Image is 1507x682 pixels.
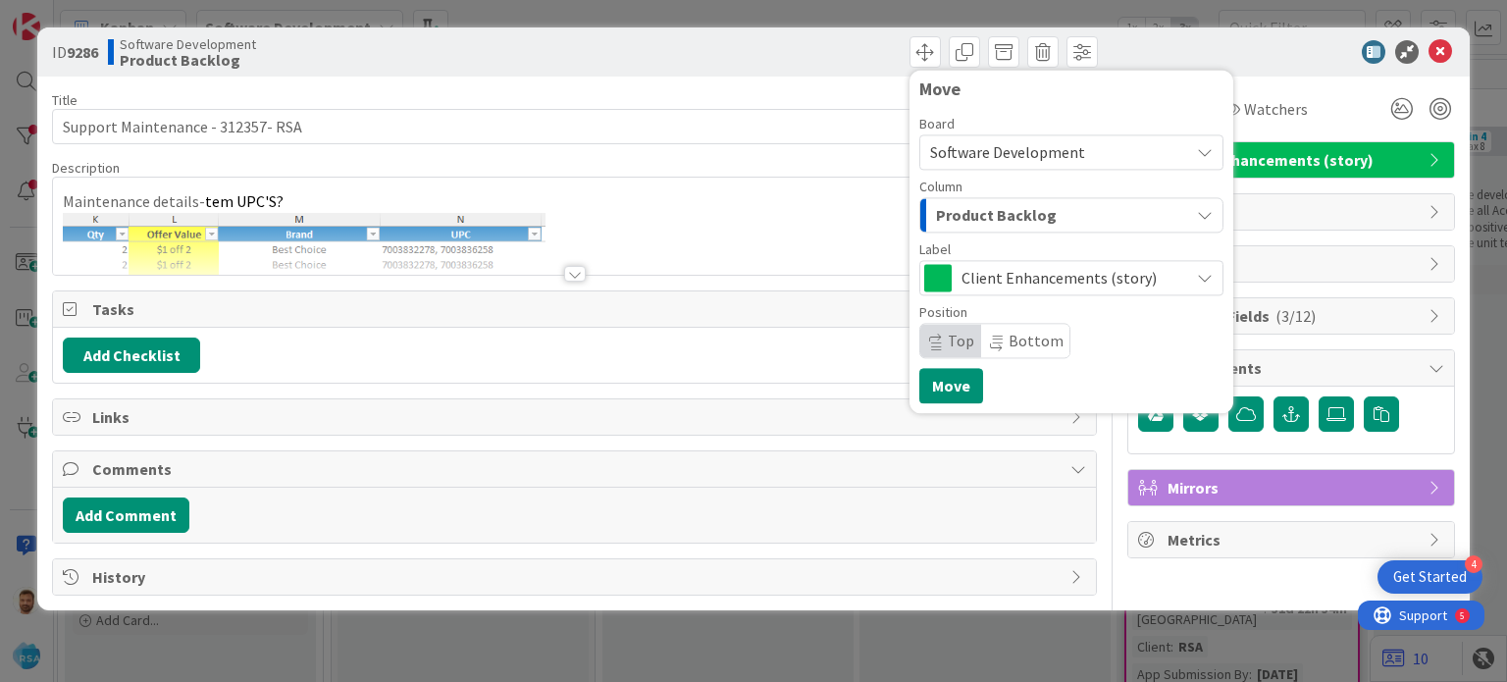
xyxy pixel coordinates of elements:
[1009,331,1064,350] span: Bottom
[1275,306,1316,326] span: ( 3/12 )
[919,117,955,131] span: Board
[205,191,284,211] span: tem UPC'S?
[919,79,1223,99] div: Move
[930,142,1085,162] span: Software Development
[41,3,89,26] span: Support
[936,202,1057,228] span: Product Backlog
[52,91,78,109] label: Title
[919,368,983,403] button: Move
[120,36,256,52] span: Software Development
[63,213,546,287] img: image.png
[1168,252,1419,276] span: Block
[1393,567,1467,587] div: Get Started
[1168,148,1419,172] span: Client Enhancements (story)
[120,52,256,68] b: Product Backlog
[63,498,189,533] button: Add Comment
[919,242,951,256] span: Label
[92,457,1060,481] span: Comments
[63,190,1085,213] p: Maintenance details-
[1168,304,1419,328] span: Custom Fields
[1168,356,1419,380] span: Attachments
[1168,476,1419,499] span: Mirrors
[92,565,1060,589] span: History
[961,264,1179,291] span: Client Enhancements (story)
[1377,560,1482,594] div: Open Get Started checklist, remaining modules: 4
[92,405,1060,429] span: Links
[919,197,1223,233] button: Product Backlog
[1244,97,1308,121] span: Watchers
[1168,200,1419,224] span: Dates
[1465,555,1482,573] div: 4
[919,180,962,193] span: Column
[52,109,1096,144] input: type card name here...
[52,159,120,177] span: Description
[92,297,1060,321] span: Tasks
[1168,528,1419,551] span: Metrics
[52,40,98,64] span: ID
[102,8,107,24] div: 5
[67,42,98,62] b: 9286
[919,305,967,319] span: Position
[63,338,200,373] button: Add Checklist
[948,331,974,350] span: Top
